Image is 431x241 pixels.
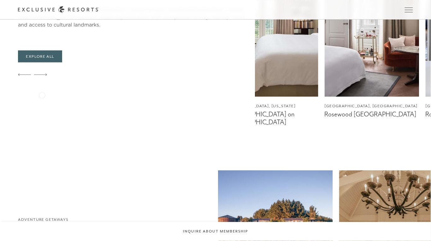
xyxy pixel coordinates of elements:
button: Open navigation [405,8,413,12]
figcaption: Rosewood [GEOGRAPHIC_DATA] [325,110,419,118]
a: Explore All [18,50,62,62]
figcaption: [GEOGRAPHIC_DATA], [GEOGRAPHIC_DATA] [325,103,419,109]
figcaption: [GEOGRAPHIC_DATA] on [GEOGRAPHIC_DATA] [224,110,318,126]
h6: Adventure Getaways [18,217,212,223]
figcaption: [GEOGRAPHIC_DATA], [US_STATE] [224,103,318,109]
